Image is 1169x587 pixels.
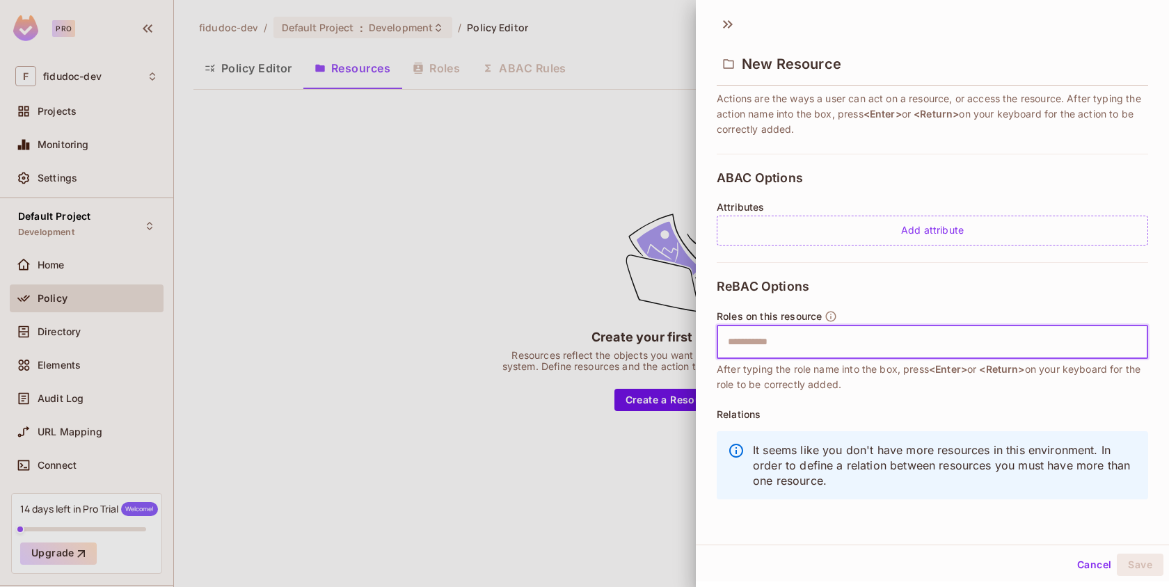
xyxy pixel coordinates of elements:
span: Roles on this resource [717,311,822,322]
span: <Enter> [864,108,902,120]
span: After typing the role name into the box, press or on your keyboard for the role to be correctly a... [717,362,1148,392]
span: Actions are the ways a user can act on a resource, or access the resource. After typing the actio... [717,91,1148,137]
span: ABAC Options [717,171,803,185]
span: Relations [717,409,761,420]
button: Cancel [1072,554,1117,576]
span: ReBAC Options [717,280,809,293]
span: Attributes [717,202,765,213]
p: It seems like you don't have more resources in this environment. In order to define a relation be... [753,442,1137,488]
div: Add attribute [717,216,1148,246]
span: New Resource [742,56,841,72]
span: <Enter> [929,363,967,375]
span: <Return> [979,363,1024,375]
span: <Return> [914,108,959,120]
button: Save [1117,554,1163,576]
